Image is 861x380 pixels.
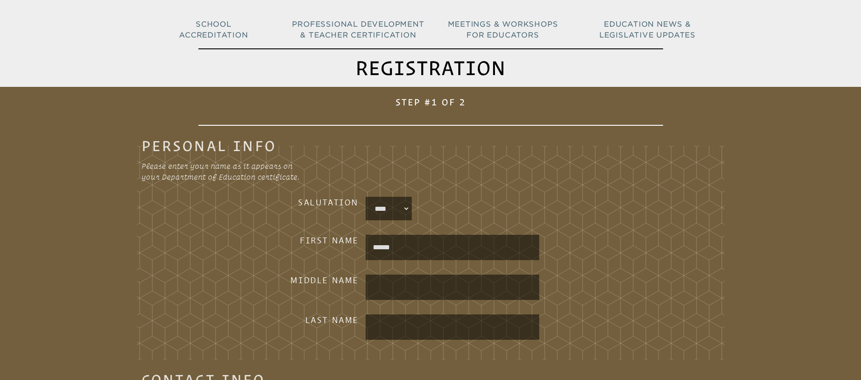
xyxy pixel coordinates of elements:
span: Meetings & Workshops for Educators [448,20,558,39]
span: Education News & Legislative Updates [599,20,696,39]
h3: Salutation [214,197,358,208]
h3: First Name [214,235,358,246]
h1: Registration [198,48,663,87]
legend: Personal Info [141,140,277,151]
h3: Last Name [214,314,358,325]
p: Please enter your name as it appears on your Department of Education certificate. [141,161,431,182]
h1: Step #1 of 2 [198,90,663,126]
h3: Middle Name [214,275,358,285]
select: persons_salutation [367,199,410,218]
span: Professional Development & Teacher Certification [292,20,424,39]
span: School Accreditation [179,20,248,39]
